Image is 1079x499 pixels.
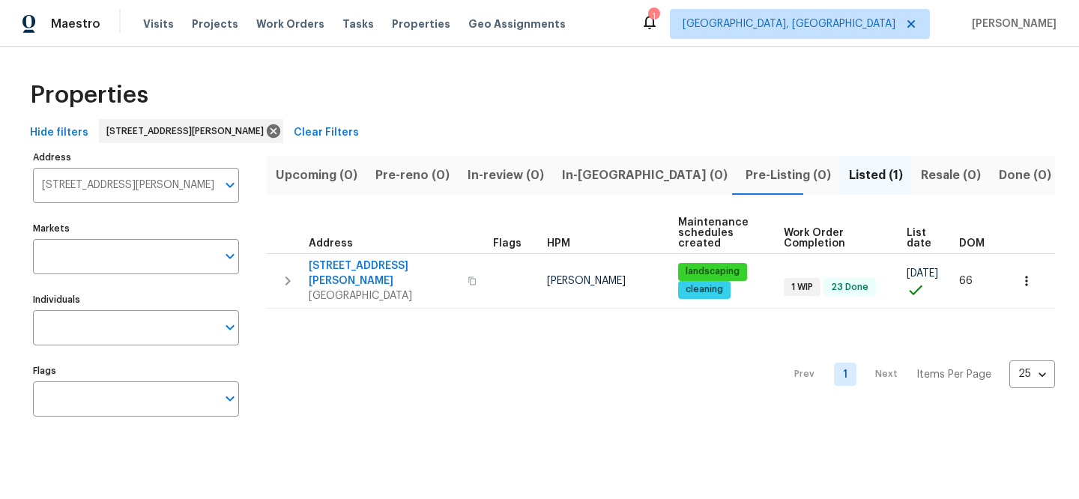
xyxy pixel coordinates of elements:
p: Items Per Page [916,367,991,382]
div: [STREET_ADDRESS][PERSON_NAME] [99,119,283,143]
span: [PERSON_NAME] [547,276,626,286]
span: Geo Assignments [468,16,566,31]
span: Listed (1) [849,165,903,186]
span: landscaping [680,265,746,278]
label: Address [33,153,239,162]
span: Projects [192,16,238,31]
span: [STREET_ADDRESS][PERSON_NAME] [309,258,459,288]
span: Visits [143,16,174,31]
span: 23 Done [825,281,874,294]
button: Clear Filters [288,119,365,147]
span: Hide filters [30,124,88,142]
button: Open [220,175,241,196]
span: [GEOGRAPHIC_DATA] [309,288,459,303]
span: Address [309,238,353,249]
button: Open [220,317,241,338]
span: Work Orders [256,16,324,31]
span: Flags [493,238,522,249]
span: Work Order Completion [784,228,881,249]
label: Markets [33,224,239,233]
span: List date [907,228,934,249]
span: [PERSON_NAME] [966,16,1057,31]
span: [STREET_ADDRESS][PERSON_NAME] [106,124,270,139]
span: 1 WIP [785,281,819,294]
span: DOM [959,238,985,249]
span: Properties [392,16,450,31]
span: Upcoming (0) [276,165,357,186]
span: Pre-Listing (0) [746,165,831,186]
span: Properties [30,88,148,103]
span: In-review (0) [468,165,544,186]
span: Resale (0) [921,165,981,186]
button: Open [220,246,241,267]
nav: Pagination Navigation [780,318,1055,432]
button: Open [220,388,241,409]
span: Tasks [342,19,374,29]
span: HPM [547,238,570,249]
a: Goto page 1 [834,363,856,386]
label: Flags [33,366,239,375]
span: Clear Filters [294,124,359,142]
span: [DATE] [907,268,938,279]
span: cleaning [680,283,729,296]
span: 66 [959,276,973,286]
span: In-[GEOGRAPHIC_DATA] (0) [562,165,728,186]
span: [GEOGRAPHIC_DATA], [GEOGRAPHIC_DATA] [683,16,895,31]
span: Done (0) [999,165,1051,186]
span: Maestro [51,16,100,31]
span: Pre-reno (0) [375,165,450,186]
label: Individuals [33,295,239,304]
div: 25 [1009,354,1055,393]
span: Maintenance schedules created [678,217,758,249]
div: 1 [648,9,659,24]
button: Hide filters [24,119,94,147]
